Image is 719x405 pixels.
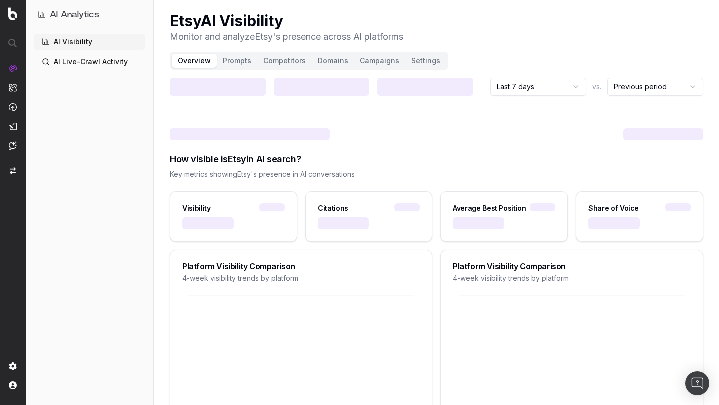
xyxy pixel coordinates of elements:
[9,381,17,389] img: My account
[170,152,703,166] div: How visible is Etsy in AI search?
[354,54,405,68] button: Campaigns
[170,169,703,179] div: Key metrics showing Etsy 's presence in AI conversations
[182,203,211,213] div: Visibility
[9,103,17,111] img: Activation
[9,122,17,130] img: Studio
[405,54,446,68] button: Settings
[9,83,17,92] img: Intelligence
[182,262,420,270] div: Platform Visibility Comparison
[182,273,420,283] div: 4-week visibility trends by platform
[170,12,403,30] h1: Etsy AI Visibility
[170,30,403,44] p: Monitor and analyze Etsy 's presence across AI platforms
[9,141,17,150] img: Assist
[453,273,691,283] div: 4-week visibility trends by platform
[34,34,145,50] a: AI Visibility
[318,203,348,213] div: Citations
[217,54,257,68] button: Prompts
[8,7,17,20] img: Botify logo
[10,167,16,174] img: Switch project
[38,8,141,22] button: AI Analytics
[9,362,17,370] img: Setting
[453,203,526,213] div: Average Best Position
[685,371,709,395] div: Open Intercom Messenger
[592,82,601,92] span: vs.
[50,8,99,22] h1: AI Analytics
[34,54,145,70] a: AI Live-Crawl Activity
[588,203,639,213] div: Share of Voice
[9,64,17,72] img: Analytics
[172,54,217,68] button: Overview
[453,262,691,270] div: Platform Visibility Comparison
[257,54,312,68] button: Competitors
[312,54,354,68] button: Domains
